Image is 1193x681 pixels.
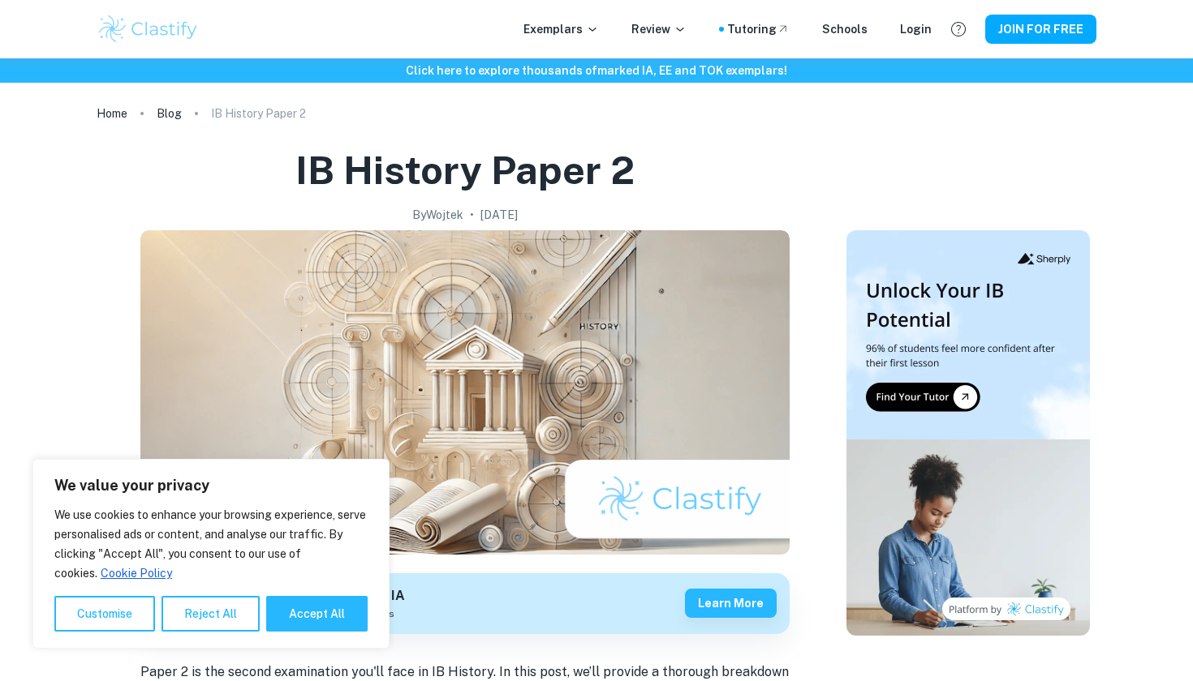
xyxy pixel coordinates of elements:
p: IB History Paper 2 [211,105,306,122]
a: Blog [157,102,182,125]
a: Schools [822,20,868,38]
a: Login [900,20,932,38]
button: Accept All [266,596,368,632]
button: Customise [54,596,155,632]
h6: Click here to explore thousands of marked IA, EE and TOK exemplars ! [3,62,1190,79]
button: Learn more [685,589,777,618]
img: Thumbnail [846,230,1090,636]
img: IB History Paper 2 cover image [140,230,790,555]
a: Tutoring [727,20,790,38]
img: Clastify logo [97,13,200,45]
h1: IB History Paper 2 [295,144,635,196]
a: Home [97,102,127,125]
p: We value your privacy [54,476,368,495]
p: Exemplars [523,20,599,38]
div: We value your privacy [32,459,390,649]
button: JOIN FOR FREE [985,15,1096,44]
a: Cookie Policy [100,566,173,580]
button: Help and Feedback [945,15,972,43]
button: Reject All [162,596,260,632]
p: Review [631,20,687,38]
h2: By Wojtek [412,206,463,224]
p: • [470,206,474,224]
a: Get feedback on yourHistory IAMarked only by official IB examinersLearn more [140,573,790,634]
h2: [DATE] [480,206,518,224]
p: We use cookies to enhance your browsing experience, serve personalised ads or content, and analys... [54,505,368,583]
